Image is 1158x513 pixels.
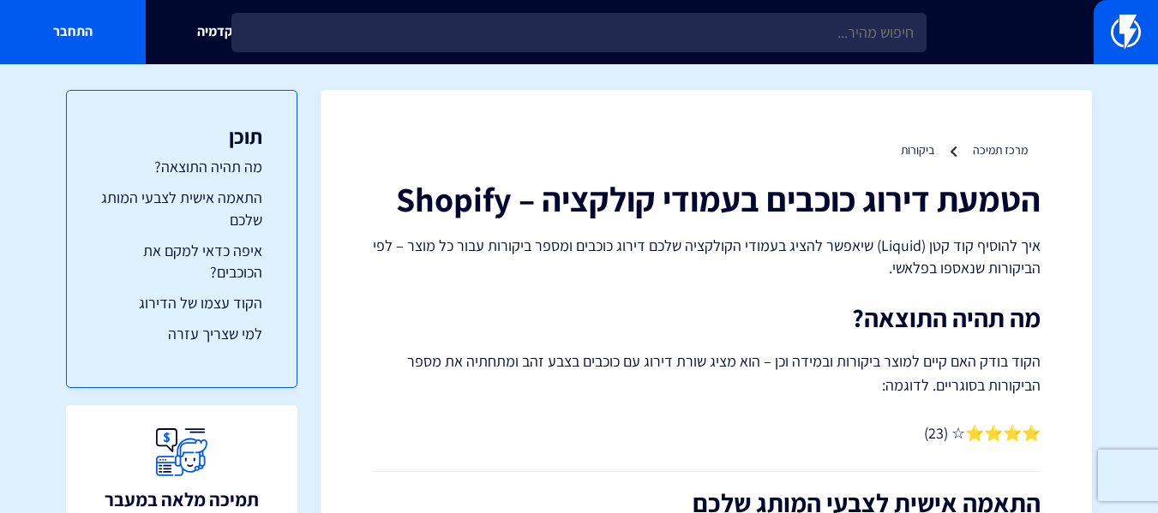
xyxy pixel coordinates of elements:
h3: תוכן [101,125,262,147]
a: הקוד עצמו של הדירוג [101,292,262,314]
h3: תמיכה מלאה במעבר [105,489,259,510]
p: הקוד בודק האם קיים למוצר ביקורות ובמידה וכן – הוא מציג שורת דירוג עם כוכבים בצבע זהב ומתחתיה את מ... [372,349,1041,445]
h1: הטמעת דירוג כוכבים בעמודי קולקציה – Shopify [372,180,1041,218]
h2: מה תהיה התוצאה? [372,304,1041,332]
a: איפה כדאי למקם את הכוכבים? [101,240,262,283]
p: איך להוסיף קוד קטן (Liquid) שיאפשר להציג בעמודי הקולקציה שלכם דירוג כוכבים ומספר ביקורות עבור כל ... [372,235,1041,278]
input: חיפוש מהיר... [231,13,927,52]
a: התאמה אישית לצבעי המותג שלכם [101,187,262,230]
a: מרכז תמיכה [973,142,1028,158]
a: מה תהיה התוצאה? [101,156,262,178]
a: למי שצריך עזרה [101,323,262,345]
a: ביקורות [901,142,934,158]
